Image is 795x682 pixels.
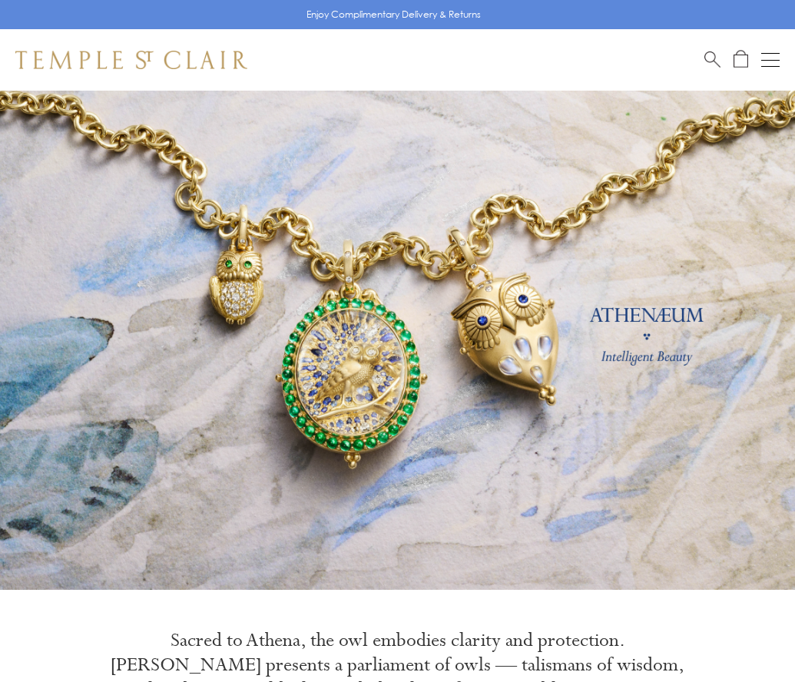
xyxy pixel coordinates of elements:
p: Enjoy Complimentary Delivery & Returns [306,7,481,22]
a: Open Shopping Bag [734,50,748,69]
a: Search [704,50,720,69]
img: Temple St. Clair [15,51,247,69]
button: Open navigation [761,51,780,69]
